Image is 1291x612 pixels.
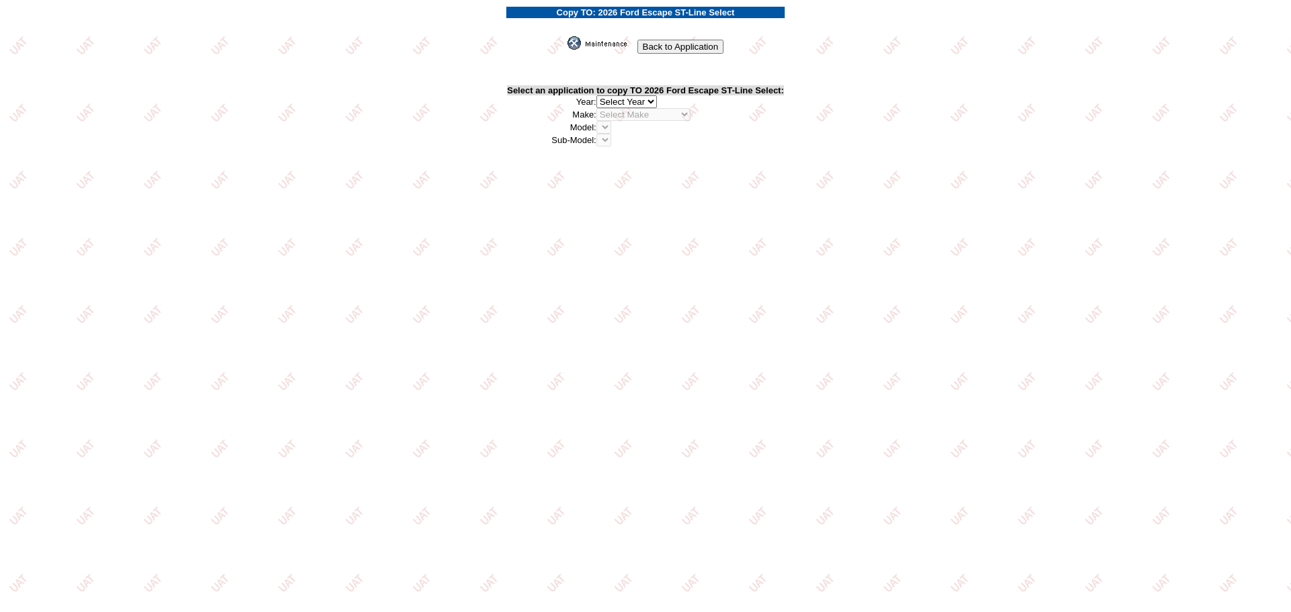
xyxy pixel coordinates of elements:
[507,108,596,121] td: Make:
[507,134,596,146] td: Sub-Model:
[507,85,784,95] b: Select an application to copy TO 2026 Ford Escape ST-Line Select:
[507,121,596,134] td: Model:
[506,7,785,18] td: Copy TO: 2026 Ford Escape ST-Line Select
[507,95,596,108] td: Year:
[568,36,635,50] img: maint.gif
[637,40,724,54] input: Back to Application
